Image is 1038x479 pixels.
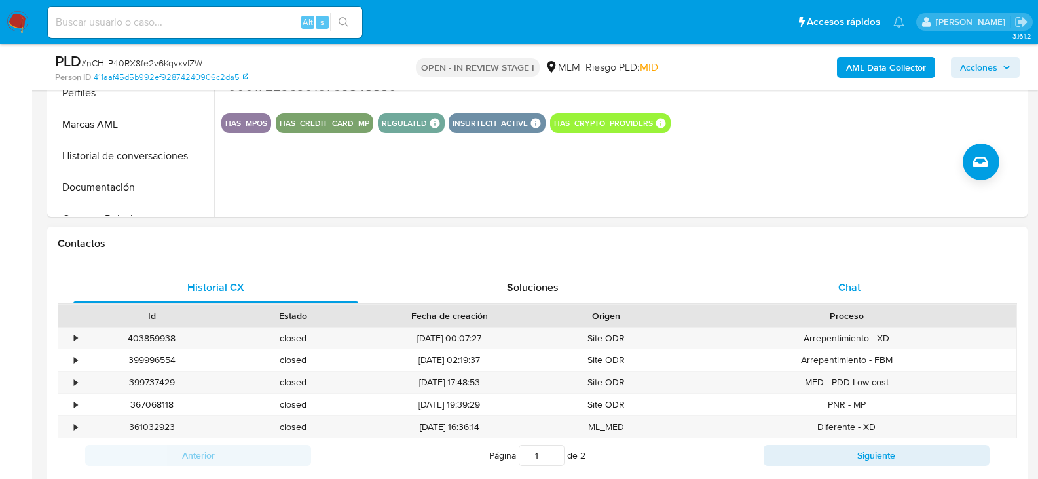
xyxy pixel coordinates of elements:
div: Diferente - XD [677,416,1016,438]
b: PLD [55,50,81,71]
button: Historial de conversaciones [50,140,214,172]
div: [DATE] 02:19:37 [363,349,535,371]
div: 361032923 [81,416,223,438]
span: s [320,16,324,28]
span: Historial CX [187,280,244,295]
button: Acciones [951,57,1020,78]
span: 3.161.2 [1012,31,1031,41]
div: [DATE] 19:39:29 [363,394,535,415]
button: Marcas AML [50,109,214,140]
div: 399737429 [81,372,223,393]
h1: Contactos [58,237,1017,250]
button: Perfiles [50,77,214,109]
div: • [74,354,77,366]
div: • [74,421,77,433]
div: [DATE] 16:36:14 [363,416,535,438]
button: Documentación [50,172,214,203]
b: AML Data Collector [846,57,926,78]
input: Buscar usuario o caso... [48,14,362,31]
div: Origen [545,309,668,322]
div: Arrepentimiento - XD [677,328,1016,349]
div: Site ODR [536,372,677,393]
span: Página de [489,445,585,466]
span: Accesos rápidos [807,15,880,29]
a: 411aaf45d5b992ef92874240906c2da5 [94,71,248,83]
span: Alt [303,16,313,28]
div: closed [223,416,364,438]
div: MED - PDD Low cost [677,372,1016,393]
button: Cruces y Relaciones [50,203,214,235]
div: [DATE] 00:07:27 [363,328,535,349]
div: closed [223,328,364,349]
div: Proceso [686,309,1007,322]
div: 403859938 [81,328,223,349]
div: ML_MED [536,416,677,438]
div: PNR - MP [677,394,1016,415]
div: Id [90,309,213,322]
span: MID [640,60,658,75]
button: search-icon [330,13,357,31]
div: closed [223,394,364,415]
span: 2 [580,449,585,462]
p: dalia.goicochea@mercadolibre.com.mx [936,16,1010,28]
button: Anterior [85,445,311,466]
button: Siguiente [764,445,990,466]
div: • [74,332,77,345]
div: closed [223,349,364,371]
div: 367068118 [81,394,223,415]
div: [DATE] 17:48:53 [363,372,535,393]
div: MLM [545,60,580,75]
div: Fecha de creación [373,309,526,322]
div: Site ODR [536,394,677,415]
span: Riesgo PLD: [585,60,658,75]
div: closed [223,372,364,393]
p: OPEN - IN REVIEW STAGE I [416,58,540,77]
div: • [74,398,77,411]
div: 399996554 [81,349,223,371]
div: Estado [232,309,355,322]
a: Salir [1014,15,1028,29]
a: Notificaciones [893,16,904,28]
div: Site ODR [536,349,677,371]
span: Soluciones [507,280,559,295]
button: AML Data Collector [837,57,935,78]
div: Arrepentimiento - FBM [677,349,1016,371]
div: • [74,376,77,389]
div: Site ODR [536,328,677,349]
b: Person ID [55,71,91,83]
span: Chat [838,280,861,295]
span: # nCHllP40RX8fe2v6KqvxvlZW [81,56,202,69]
span: Acciones [960,57,997,78]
